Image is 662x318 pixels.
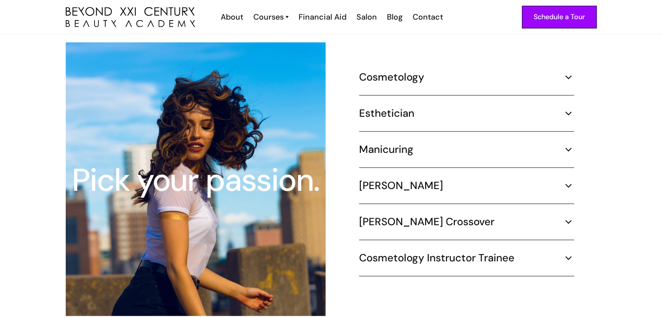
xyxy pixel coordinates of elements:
h5: Cosmetology [359,71,424,84]
a: Contact [407,11,447,23]
div: About [221,11,243,23]
div: Schedule a Tour [534,11,585,23]
h5: [PERSON_NAME] [359,179,443,192]
a: Financial Aid [293,11,351,23]
div: Courses [253,11,284,23]
img: hair stylist student [66,42,326,316]
div: Contact [413,11,443,23]
a: Salon [351,11,381,23]
a: About [215,11,248,23]
h5: Cosmetology Instructor Trainee [359,251,514,264]
h5: Manicuring [359,143,413,156]
a: home [66,7,195,27]
a: Blog [381,11,407,23]
a: Courses [253,11,289,23]
div: Salon [356,11,377,23]
img: beyond 21st century beauty academy logo [66,7,195,27]
h5: Esthetician [359,107,414,120]
div: Blog [387,11,403,23]
h5: [PERSON_NAME] Crossover [359,215,494,228]
div: Financial Aid [299,11,346,23]
a: Schedule a Tour [522,6,597,28]
div: Pick your passion. [66,165,324,196]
